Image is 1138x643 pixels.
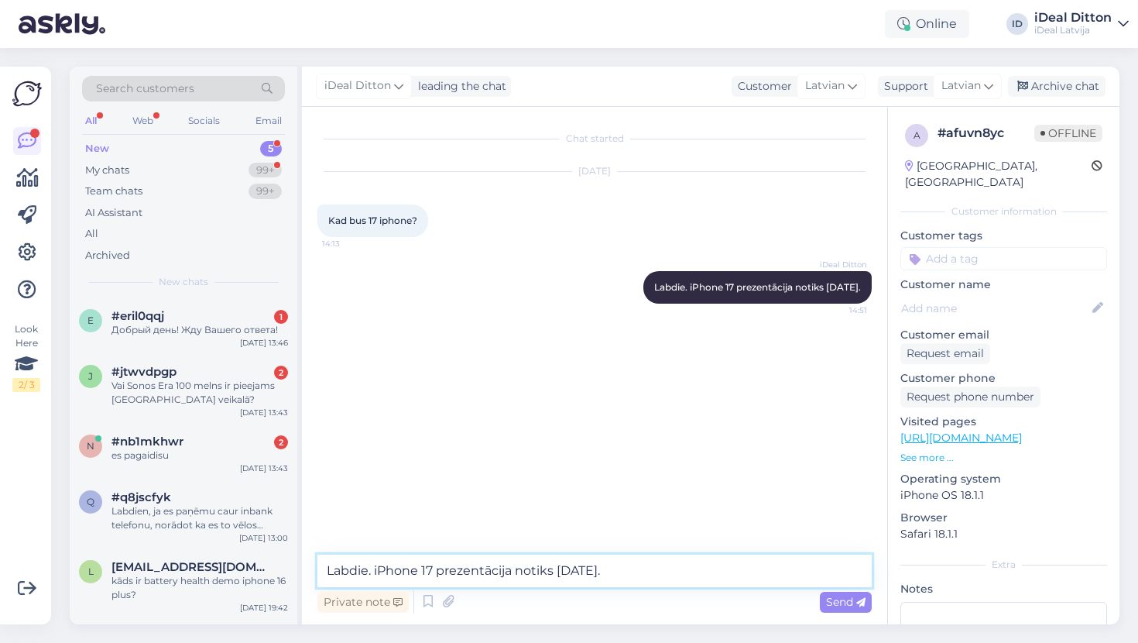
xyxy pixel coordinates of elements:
[900,581,1107,597] p: Notes
[111,365,177,379] span: #jtwvdpgp
[1034,12,1112,24] div: iDeal Ditton
[240,462,288,474] div: [DATE] 13:43
[805,77,845,95] span: Latvian
[1034,12,1129,36] a: iDeal DittoniDeal Latvija
[85,205,142,221] div: AI Assistant
[900,205,1107,218] div: Customer information
[274,435,288,449] div: 2
[111,435,183,449] span: #nb1mkhwr
[111,560,273,574] span: lauramartinsone3@gmail.com
[82,111,100,131] div: All
[885,10,969,38] div: Online
[85,141,109,156] div: New
[1034,24,1112,36] div: iDeal Latvija
[85,163,129,178] div: My chats
[901,300,1089,317] input: Add name
[654,281,861,293] span: Labdie. iPhone 17 prezentācija notiks [DATE].
[900,343,990,364] div: Request email
[185,111,223,131] div: Socials
[900,471,1107,487] p: Operating system
[905,158,1092,191] div: [GEOGRAPHIC_DATA], [GEOGRAPHIC_DATA]
[111,449,288,462] div: es pagaidisu
[809,259,867,270] span: iDeal Ditton
[239,532,288,544] div: [DATE] 13:00
[1008,76,1105,97] div: Archive chat
[900,526,1107,542] p: Safari 18.1.1
[129,111,156,131] div: Web
[328,215,417,226] span: Kad bus 17 iphone?
[937,124,1034,143] div: # afuvn8yc
[900,451,1107,465] p: See more ...
[274,366,288,380] div: 2
[412,78,506,95] div: leading the chat
[900,370,1107,387] p: Customer phone
[826,595,865,609] span: Send
[240,407,288,418] div: [DATE] 13:43
[900,414,1107,430] p: Visited pages
[111,574,288,602] div: kāds ir battery health demo iphone 16 plus?
[85,248,130,263] div: Archived
[1006,13,1028,35] div: ID
[249,163,282,178] div: 99+
[88,370,93,382] span: j
[96,81,194,97] span: Search customers
[12,79,42,108] img: Askly Logo
[324,77,391,95] span: iDeal Ditton
[900,431,1022,445] a: [URL][DOMAIN_NAME]
[111,309,164,323] span: #eril0qqj
[111,490,171,504] span: #q8jscfyk
[322,238,380,249] span: 14:13
[88,566,94,577] span: l
[878,78,928,95] div: Support
[159,275,208,289] span: New chats
[900,387,1040,407] div: Request phone number
[87,496,94,507] span: q
[111,323,288,337] div: Добрый день! Жду Вашего ответа!
[111,379,288,407] div: Vai Sonos Era 100 melns ir pieejams [GEOGRAPHIC_DATA] veikalā?
[1034,125,1102,142] span: Offline
[12,322,40,392] div: Look Here
[732,78,792,95] div: Customer
[240,337,288,349] div: [DATE] 13:46
[900,228,1107,244] p: Customer tags
[900,510,1107,526] p: Browser
[12,378,40,392] div: 2 / 3
[900,487,1107,504] p: iPhone OS 18.1.1
[809,304,867,316] span: 14:51
[252,111,285,131] div: Email
[900,277,1107,293] p: Customer name
[941,77,981,95] span: Latvian
[87,315,94,326] span: e
[87,440,94,452] span: n
[913,129,920,141] span: a
[900,558,1107,572] div: Extra
[85,184,142,199] div: Team chats
[317,164,872,178] div: [DATE]
[317,132,872,146] div: Chat started
[900,247,1107,270] input: Add a tag
[85,226,98,242] div: All
[274,310,288,324] div: 1
[111,504,288,532] div: Labdien, ja es paņēmu caur inbank telefonu, norādot ka es to vēlos saņemt veikalā, vai man ir jāg...
[240,602,288,614] div: [DATE] 19:42
[249,184,282,199] div: 99+
[260,141,282,156] div: 5
[317,592,409,613] div: Private note
[900,327,1107,343] p: Customer email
